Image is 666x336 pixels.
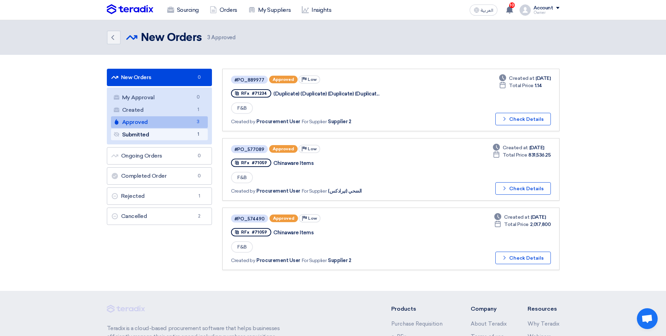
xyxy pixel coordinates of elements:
[234,147,264,152] div: #PO_577089
[207,34,236,42] span: Approved
[509,2,515,8] span: 10
[107,4,153,15] img: Teradix logo
[269,76,298,83] span: Approved
[273,91,447,97] div: (Duplicate) (Duplicate) (Duplicate) (Duplicate) (Duplicate) (Duplicate) Chinaware Final
[391,305,450,313] li: Products
[493,144,544,151] div: [DATE]
[302,257,326,264] span: For Supplier
[107,167,212,185] a: Completed Order0
[495,113,551,125] button: Check Details
[481,8,493,13] span: العربية
[273,160,447,166] div: Chinaware Items
[107,208,212,225] a: Cancelled2
[269,145,298,153] span: Approved
[509,75,534,82] span: Created at
[194,94,202,101] span: 0
[195,213,203,220] span: 2
[194,118,202,126] span: 3
[241,91,249,96] span: RFx
[241,160,249,165] span: RFx
[107,147,212,165] a: Ongoing Orders0
[637,308,658,329] div: Open chat
[234,217,265,221] div: #PO_574490
[204,2,243,18] a: Orders
[195,173,203,179] span: 0
[499,82,542,89] div: 1.14
[231,257,255,264] span: Created by
[494,221,550,228] div: 2,017,800
[256,118,300,125] span: Procurement User
[141,31,202,45] h2: New Orders
[503,144,528,151] span: Created at
[252,160,267,165] span: #71059
[111,129,208,141] a: Submitted
[528,305,560,313] li: Resources
[207,34,210,41] span: 3
[195,152,203,159] span: 0
[252,91,267,96] span: #71234
[308,77,317,82] span: Low
[533,11,560,15] div: Owner
[471,321,507,327] a: About Teradix
[391,321,443,327] a: Purchase Requisition
[194,106,202,114] span: 1
[494,213,546,221] div: [DATE]
[302,118,326,125] span: For Supplier
[162,2,204,18] a: Sourcing
[241,230,249,235] span: RFx
[504,221,529,228] span: Total Price
[296,2,337,18] a: Insights
[495,252,551,264] button: Check Details
[231,187,255,195] span: Created by
[107,187,212,205] a: Rejected1
[256,187,300,195] span: Procurement User
[243,2,296,18] a: My Suppliers
[234,78,264,82] div: #PO_889977
[231,241,253,253] span: F&B
[308,146,317,151] span: Low
[195,74,203,81] span: 0
[493,151,551,159] div: 831,536.25
[252,230,267,235] span: #71059
[195,193,203,200] span: 1
[256,257,300,264] span: Procurement User
[111,92,208,103] a: My Approval
[328,118,351,125] span: Supplier 2
[528,321,560,327] a: Why Teradix
[308,216,317,221] span: Low
[471,305,507,313] li: Company
[270,215,298,222] span: Approved
[499,75,550,82] div: [DATE]
[504,213,529,221] span: Created at
[107,69,212,86] a: New Orders0
[302,187,326,195] span: For Supplier
[520,5,531,16] img: profile_test.png
[111,104,208,116] a: Created
[273,229,447,236] div: Chinaware Items
[194,131,202,138] span: 1
[328,257,351,264] span: Supplier 2
[495,182,551,195] button: Check Details
[328,187,362,195] span: الضحي (تيرادكس)
[470,5,497,16] button: العربية
[231,118,255,125] span: Created by
[533,5,553,11] div: Account
[503,151,527,159] span: Total Price
[231,172,253,183] span: F&B
[111,116,208,128] a: Approved
[509,82,533,89] span: Total Price
[231,102,253,114] span: F&B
